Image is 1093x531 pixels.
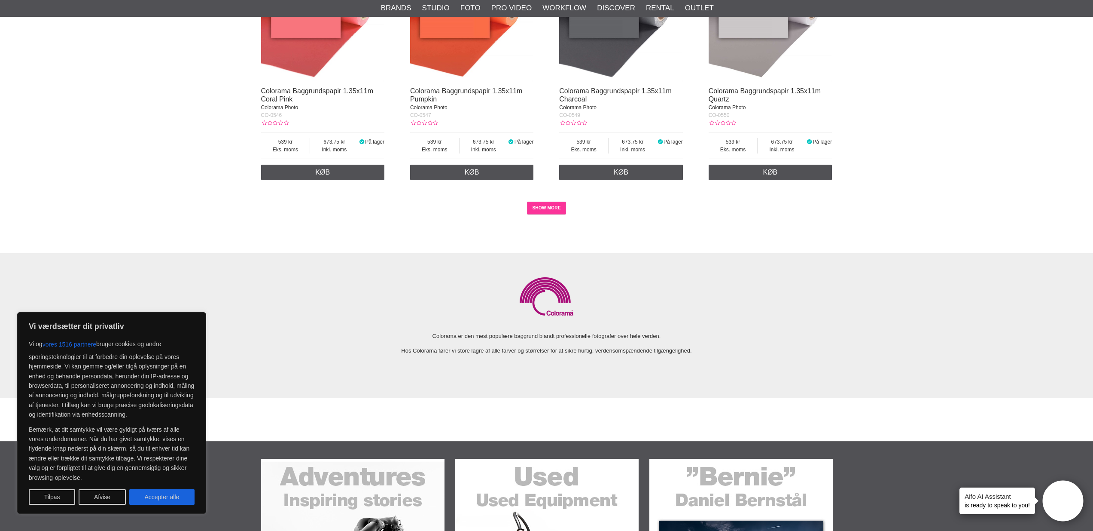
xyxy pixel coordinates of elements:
[381,3,411,14] a: Brands
[559,119,587,127] div: Kundebedømmelse: 0
[609,146,657,153] span: Inkl. moms
[959,488,1035,514] div: is ready to speak to you!
[29,337,195,420] p: Vi og bruger cookies og andre sporingsteknologier til at forbedre din oplevelse på vores hjemmesi...
[382,332,712,341] p: Colorama er den mest populære baggrund blandt professionelle fotografer over hele verden.
[261,165,385,180] a: Køb
[17,312,206,514] div: Vi værdsætter dit privatliv
[965,492,1030,501] h4: Aifo AI Assistant
[597,3,635,14] a: Discover
[758,146,806,153] span: Inkl. moms
[657,139,664,145] i: På lager
[709,112,730,118] span: CO-0550
[685,3,714,14] a: Outlet
[422,3,450,14] a: Studio
[410,146,459,153] span: Eks. moms
[515,139,534,145] span: På lager
[709,138,758,146] span: 539
[460,138,508,146] span: 673.75
[709,165,832,180] a: Køb
[709,146,758,153] span: Eks. moms
[261,119,289,127] div: Kundebedømmelse: 0
[559,146,608,153] span: Eks. moms
[261,146,310,153] span: Eks. moms
[609,138,657,146] span: 673.75
[559,87,671,103] a: Colorama Baggrundspapir 1.35x11m Charcoal
[261,138,310,146] span: 539
[508,139,515,145] i: På lager
[43,337,96,352] button: vores 1516 partnere
[261,87,373,103] a: Colorama Baggrundspapir 1.35x11m Coral Pink
[709,104,746,110] span: Colorama Photo
[29,489,75,505] button: Tilpas
[29,425,195,482] p: Bemærk, at dit samtykke vil være gyldigt på tværs af alle vores underdomæner. Når du har givet sa...
[79,489,126,505] button: Afvise
[129,489,195,505] button: Accepter alle
[559,165,683,180] a: Køb
[542,3,586,14] a: Workflow
[382,347,712,356] p: Hos Colorama fører vi store lagre af alle farver og størrelser for at sikre hurtig, verdensomspæn...
[709,87,821,103] a: Colorama Baggrundspapir 1.35x11m Quartz
[410,165,534,180] a: Køb
[758,138,806,146] span: 673.75
[664,139,683,145] span: På lager
[806,139,813,145] i: På lager
[310,138,358,146] span: 673.75
[813,139,832,145] span: På lager
[310,146,358,153] span: Inkl. moms
[491,3,532,14] a: Pro Video
[410,104,448,110] span: Colorama Photo
[559,104,597,110] span: Colorama Photo
[559,138,608,146] span: 539
[261,112,282,118] span: CO-0546
[559,112,580,118] span: CO-0549
[365,139,384,145] span: På lager
[261,104,298,110] span: Colorama Photo
[460,3,481,14] a: Foto
[527,202,566,215] a: SHOW MORE
[709,119,736,127] div: Kundebedømmelse: 0
[410,87,522,103] a: Colorama Baggrundspapir 1.35x11m Pumpkin
[410,119,438,127] div: Kundebedømmelse: 0
[410,112,431,118] span: CO-0547
[410,138,459,146] span: 539
[359,139,365,145] i: På lager
[520,270,573,323] img: Colorama logo
[646,3,674,14] a: Rental
[460,146,508,153] span: Inkl. moms
[29,321,195,331] p: Vi værdsætter dit privatliv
